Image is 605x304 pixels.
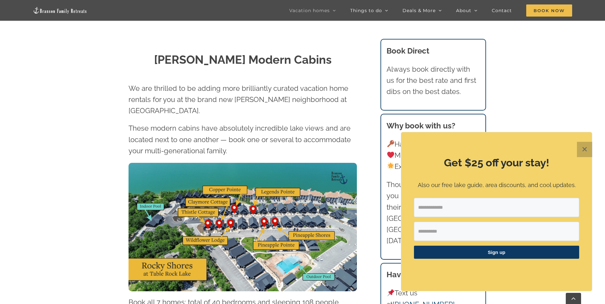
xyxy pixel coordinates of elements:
[350,8,382,13] span: Things to do
[414,222,579,241] input: First Name
[414,156,579,170] h2: Get $25 off your stay!
[387,140,394,147] img: 🔑
[414,246,579,259] button: Sign up
[387,270,450,279] strong: Have a question?
[387,163,394,170] img: 🌟
[414,181,579,190] p: Also our free lake guide, area discounts, and cool updates.
[387,151,394,158] img: ❤️
[456,8,471,13] span: About
[129,83,357,117] p: We are thrilled to be adding more brilliantly curated vacation home rentals for you at the brand ...
[289,8,330,13] span: Vacation homes
[526,4,572,17] span: Book Now
[129,163,357,291] img: Rocky Shores Table Rock Lake Branson Family Retreats vacation homes (2)
[33,7,87,14] img: Branson Family Retreats Logo
[387,120,480,132] h3: Why book with us?
[402,8,436,13] span: Deals & More
[387,46,429,55] b: Book Direct
[129,123,357,156] p: These modern cabins have absolutely incredible lake views and are located next to one another — b...
[414,198,579,217] input: Email Address
[387,289,394,296] img: 📌
[387,64,480,98] p: Always book directly with us for the best rate and first dibs on the best dates.
[414,267,579,273] p: ​
[387,179,480,246] p: Thousands of families like you have trusted us with their vacations to [GEOGRAPHIC_DATA] and [GEO...
[387,139,480,172] p: Hand-picked homes Memorable vacations Exceptional experience
[577,142,592,157] button: Close
[492,8,512,13] span: Contact
[154,53,332,66] strong: [PERSON_NAME] Modern Cabins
